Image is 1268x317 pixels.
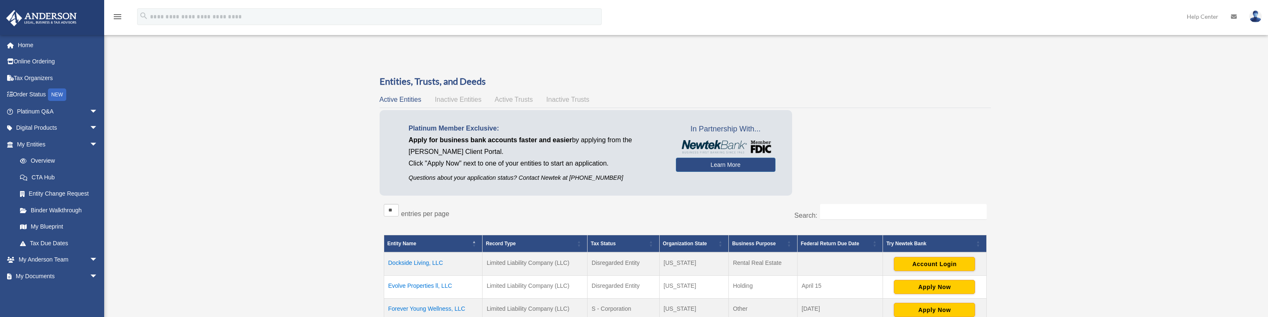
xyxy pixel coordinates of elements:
span: arrow_drop_down [90,136,106,153]
td: Evolve Properties ll, LLC [384,275,482,298]
span: Active Entities [380,96,421,103]
td: April 15 [797,275,883,298]
span: Record Type [486,241,516,247]
i: menu [113,12,123,22]
span: Business Purpose [732,241,776,247]
img: Anderson Advisors Platinum Portal [4,10,79,26]
div: Try Newtek Bank [886,239,973,249]
span: Federal Return Due Date [801,241,859,247]
a: menu [113,15,123,22]
span: Inactive Entities [435,96,481,103]
button: Account Login [894,257,975,271]
a: Entity Change Request [12,186,106,202]
i: search [139,11,148,20]
td: [US_STATE] [659,275,728,298]
a: My Blueprint [12,219,106,235]
span: arrow_drop_down [90,103,106,120]
a: Binder Walkthrough [12,202,106,219]
a: Tax Organizers [6,70,110,86]
td: Holding [728,275,797,298]
a: Online Learningarrow_drop_down [6,284,110,301]
a: Online Ordering [6,53,110,70]
span: Active Trusts [495,96,533,103]
a: Platinum Q&Aarrow_drop_down [6,103,110,120]
td: [US_STATE] [659,252,728,276]
p: Platinum Member Exclusive: [409,123,663,134]
th: Business Purpose: Activate to sort [728,235,797,252]
a: My Documentsarrow_drop_down [6,268,110,284]
span: arrow_drop_down [90,120,106,137]
span: In Partnership With... [676,123,775,136]
span: Organization State [663,241,707,247]
th: Record Type: Activate to sort [482,235,587,252]
a: Account Login [894,260,975,267]
img: NewtekBankLogoSM.png [680,140,771,153]
span: arrow_drop_down [90,252,106,269]
button: Apply Now [894,303,975,317]
a: Tax Due Dates [12,235,106,252]
th: Federal Return Due Date: Activate to sort [797,235,883,252]
td: Rental Real Estate [728,252,797,276]
label: entries per page [401,210,450,217]
a: Order StatusNEW [6,86,110,103]
th: Tax Status: Activate to sort [587,235,659,252]
td: Disregarded Entity [587,252,659,276]
a: Home [6,37,110,53]
td: Limited Liability Company (LLC) [482,252,587,276]
td: Dockside Living, LLC [384,252,482,276]
span: arrow_drop_down [90,284,106,302]
a: CTA Hub [12,169,106,186]
p: Click "Apply Now" next to one of your entities to start an application. [409,158,663,169]
p: by applying from the [PERSON_NAME] Client Portal. [409,134,663,158]
span: Tax Status [591,241,616,247]
a: Learn More [676,158,775,172]
label: Search: [794,212,817,219]
th: Organization State: Activate to sort [659,235,728,252]
a: Overview [12,153,102,169]
th: Entity Name: Activate to invert sorting [384,235,482,252]
span: Inactive Trusts [546,96,589,103]
span: arrow_drop_down [90,268,106,285]
span: Apply for business bank accounts faster and easier [409,136,572,143]
th: Try Newtek Bank : Activate to sort [883,235,986,252]
a: Digital Productsarrow_drop_down [6,120,110,136]
span: Entity Name [388,241,416,247]
a: My Anderson Teamarrow_drop_down [6,252,110,268]
img: User Pic [1249,10,1262,23]
button: Apply Now [894,280,975,294]
p: Questions about your application status? Contact Newtek at [PHONE_NUMBER] [409,173,663,183]
a: My Entitiesarrow_drop_down [6,136,106,153]
div: NEW [48,88,66,101]
td: Disregarded Entity [587,275,659,298]
h3: Entities, Trusts, and Deeds [380,75,991,88]
td: Limited Liability Company (LLC) [482,275,587,298]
